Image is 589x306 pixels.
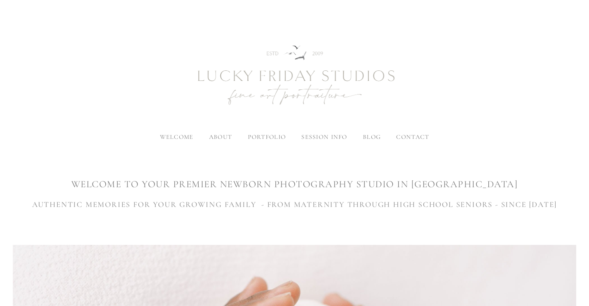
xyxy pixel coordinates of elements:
a: welcome [160,133,194,141]
a: contact [396,133,429,141]
h1: WELCOME TO YOUR premier newborn photography studio IN [GEOGRAPHIC_DATA] [13,178,576,191]
a: blog [363,133,381,141]
label: session info [301,133,347,141]
label: portfolio [248,133,286,141]
img: Newborn Photography Denver | Lucky Friday Studios [155,18,434,134]
label: about [209,133,232,141]
h3: AUTHENTIC MEMORIES FOR YOUR GROWING FAMILY - FROM MATERNITY THROUGH HIGH SCHOOL SENIORS - SINCE [... [13,199,576,210]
